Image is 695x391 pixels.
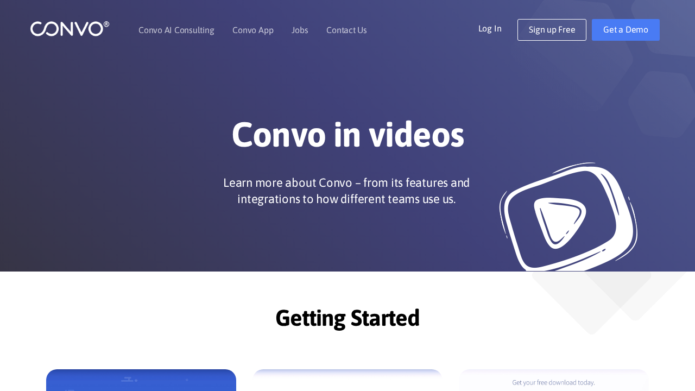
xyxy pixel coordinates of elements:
[292,26,308,34] a: Jobs
[517,19,586,41] a: Sign up Free
[138,26,214,34] a: Convo AI Consulting
[326,26,367,34] a: Contact Us
[46,113,649,163] h1: Convo in videos
[232,26,273,34] a: Convo App
[478,19,518,36] a: Log In
[592,19,660,41] a: Get a Demo
[30,20,110,37] img: logo_1.png
[532,272,652,335] img: spahe_not_found
[584,272,687,321] img: spahe_not_found
[200,174,493,207] p: Learn more about Convo – from its features and integrations to how different teams use us.
[46,304,649,339] h2: Getting Started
